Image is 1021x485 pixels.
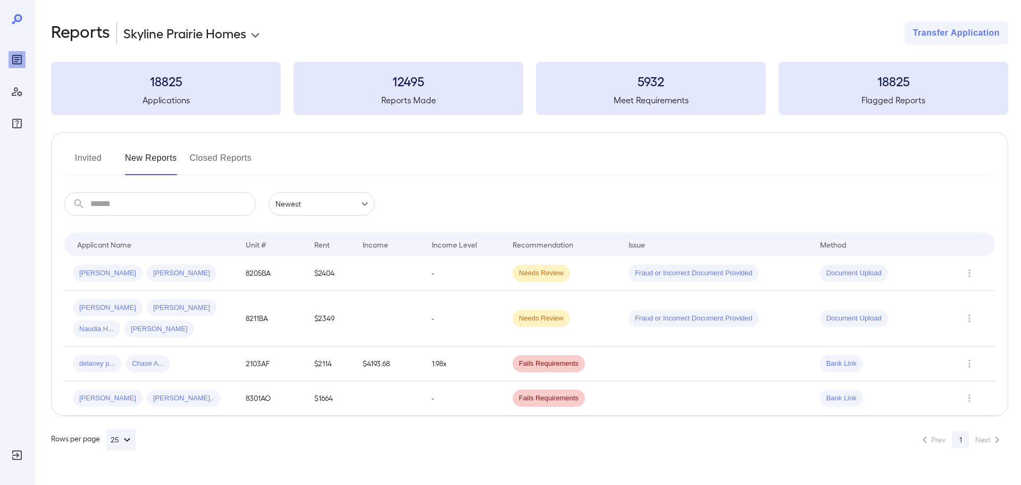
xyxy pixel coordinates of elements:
div: Newest [269,192,375,216]
td: $2114 [306,347,354,381]
h3: 18825 [51,72,281,89]
button: Row Actions [961,355,978,372]
td: 2103AF [237,347,306,381]
button: Row Actions [961,265,978,282]
div: Recommendation [513,238,573,251]
td: $1664 [306,381,354,416]
td: 8205BA [237,256,306,291]
h3: 12495 [294,72,523,89]
div: Rows per page [51,429,136,450]
span: Fails Requirements [513,393,585,404]
div: FAQ [9,115,26,132]
span: [PERSON_NAME] [147,268,216,278]
span: Bank Link [820,393,863,404]
button: New Reports [125,150,177,175]
td: $4193.68 [354,347,423,381]
div: Reports [9,51,26,68]
span: Document Upload [820,314,888,324]
h5: Flagged Reports [779,94,1008,106]
span: Fails Requirements [513,359,585,369]
span: [PERSON_NAME] [147,303,216,313]
h5: Meet Requirements [536,94,766,106]
div: Method [820,238,846,251]
button: page 1 [952,431,969,448]
td: - [423,291,504,347]
span: [PERSON_NAME].. [147,393,220,404]
h2: Reports [51,21,110,45]
span: Fraud or Incorrect Document Provided [629,268,759,278]
summary: 18825Applications12495Reports Made5932Meet Requirements18825Flagged Reports [51,62,1008,115]
td: - [423,256,504,291]
div: Log Out [9,447,26,464]
div: Income Level [432,238,477,251]
button: Closed Reports [190,150,252,175]
div: Income [363,238,388,251]
span: [PERSON_NAME] [124,324,194,334]
span: Document Upload [820,268,888,278]
span: Naudia H... [73,324,120,334]
div: Applicant Name [77,238,131,251]
nav: pagination navigation [914,431,1008,448]
div: Issue [629,238,646,251]
div: Manage Users [9,83,26,100]
span: [PERSON_NAME] [73,303,143,313]
div: Unit # [246,238,266,251]
h5: Reports Made [294,94,523,106]
span: Fraud or Incorrect Document Provided [629,314,759,324]
h3: 18825 [779,72,1008,89]
span: Bank Link [820,359,863,369]
button: Transfer Application [905,21,1008,45]
td: 1.98x [423,347,504,381]
p: Skyline Prairie Homes [123,24,246,42]
span: Needs Review [513,268,570,278]
span: [PERSON_NAME] [73,268,143,278]
td: 8301AO [237,381,306,416]
button: Row Actions [961,390,978,407]
span: delaney p... [73,359,121,369]
button: 25 [106,429,136,450]
h5: Applications [51,94,281,106]
td: $2404 [306,256,354,291]
span: Needs Review [513,314,570,324]
span: Chase A... [125,359,170,369]
td: $2349 [306,291,354,347]
span: [PERSON_NAME] [73,393,143,404]
td: 8211BA [237,291,306,347]
button: Invited [64,150,112,175]
button: Row Actions [961,310,978,327]
div: Rent [314,238,331,251]
h3: 5932 [536,72,766,89]
td: - [423,381,504,416]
